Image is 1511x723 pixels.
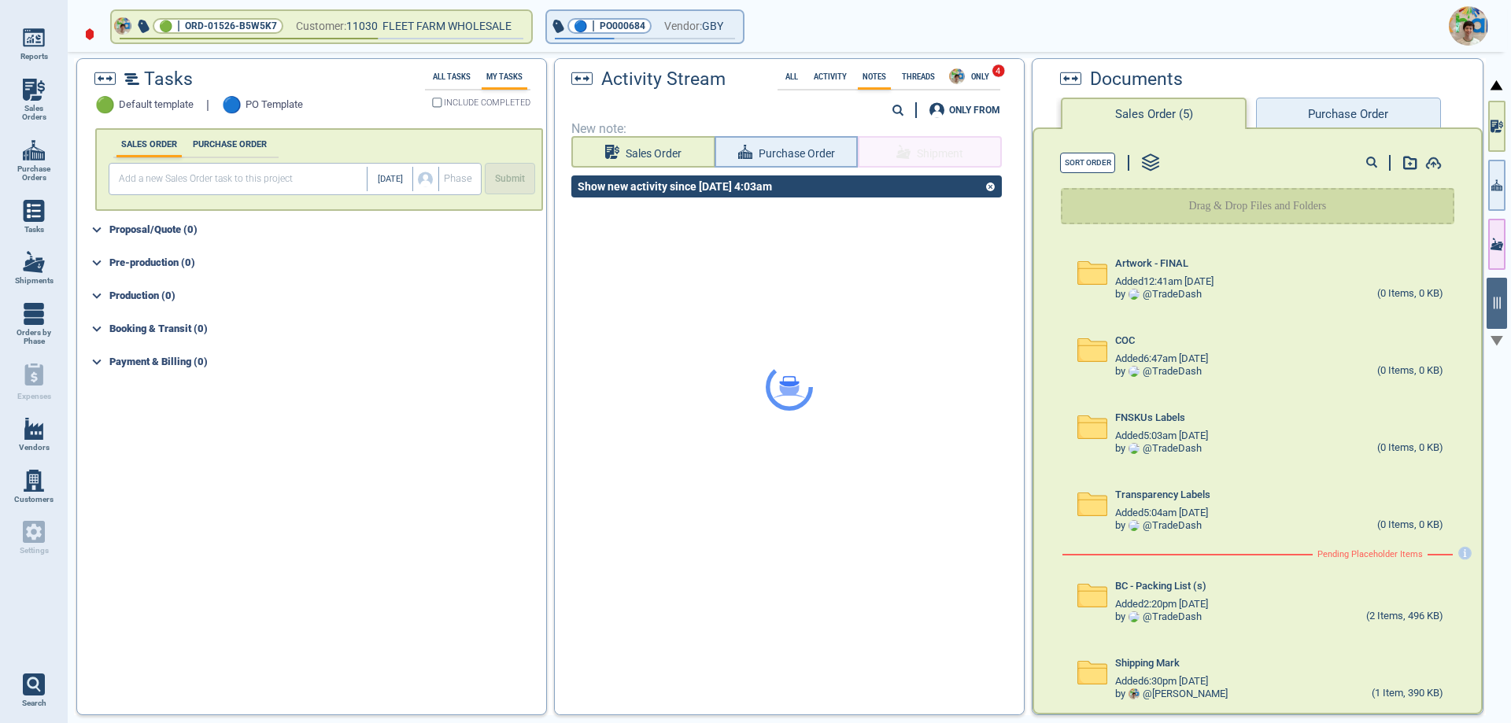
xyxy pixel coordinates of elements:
[1317,550,1423,560] span: Pending Placeholder Items
[444,99,530,107] span: INCLUDE COMPLETED
[23,470,45,492] img: menu_icon
[14,495,54,504] span: Customers
[19,443,50,452] span: Vendors
[85,28,94,41] img: diamond
[1377,365,1443,378] div: (0 Items, 0 KB)
[1115,658,1180,670] span: Shipping Mark
[95,96,115,114] span: 🟢
[574,21,587,31] span: 🔵
[702,17,723,36] span: GBY
[382,20,512,32] span: FLEET FARM WHOLESALE
[23,139,45,161] img: menu_icon
[1115,520,1202,532] div: by @ TradeDash
[177,18,180,34] span: |
[113,167,367,191] input: Add a new Sales Order task to this project
[1256,98,1440,129] button: Purchase Order
[444,173,472,185] span: Phase
[1115,276,1214,288] span: Added 12:41am [DATE]
[1115,353,1208,365] span: Added 6:47am [DATE]
[346,17,382,36] span: 11030
[116,139,182,149] label: SALES ORDER
[1115,581,1206,592] span: BC - Packing List (s)
[1115,366,1202,378] div: by @ TradeDash
[1115,676,1208,688] span: Added 6:30pm [DATE]
[1129,366,1140,377] img: Avatar
[159,21,172,31] span: 🟢
[1115,430,1208,442] span: Added 5:03am [DATE]
[24,225,44,234] span: Tasks
[1403,156,1417,170] img: add-document
[1115,258,1188,270] span: Artwork - FINAL
[22,699,46,708] span: Search
[109,217,543,242] div: Proposal/Quote (0)
[114,17,131,35] img: Avatar
[1115,489,1210,501] span: Transparency Labels
[13,104,55,122] span: Sales Orders
[1061,98,1247,129] button: Sales Order (5)
[112,11,531,42] button: Avatar🟢|ORD-01526-B5W5K7Customer:11030 FLEET FARM WHOLESALE
[378,175,403,185] span: [DATE]
[482,72,527,81] label: My Tasks
[1377,442,1443,455] div: (0 Items, 0 KB)
[1366,610,1443,623] div: (2 Items, 496 KB)
[23,418,45,440] img: menu_icon
[13,164,55,183] span: Purchase Orders
[1115,289,1202,301] div: by @ TradeDash
[1129,443,1140,454] img: Avatar
[600,18,645,34] span: PO000684
[109,349,543,374] div: Payment & Billing (0)
[1129,688,1140,699] img: Avatar
[1060,153,1115,173] button: Sort Order
[664,17,702,36] span: Vendor:
[185,18,277,34] span: ORD-01526-B5W5K7
[109,283,543,308] div: Production (0)
[1129,520,1140,531] img: Avatar
[222,96,242,114] span: 🔵
[109,250,543,275] div: Pre-production (0)
[1129,289,1140,300] img: Avatar
[1115,688,1228,700] div: by @ [PERSON_NAME]
[1115,507,1208,519] span: Added 5:04am [DATE]
[23,251,45,273] img: menu_icon
[547,11,743,42] button: 🔵|PO000684Vendor:GBY
[13,328,55,346] span: Orders by Phase
[1377,519,1443,532] div: (0 Items, 0 KB)
[1129,611,1140,622] img: Avatar
[1115,443,1202,455] div: by @ TradeDash
[1377,288,1443,301] div: (0 Items, 0 KB)
[188,139,272,149] label: PURCHASE ORDER
[1115,599,1208,610] span: Added 2:20pm [DATE]
[23,303,45,325] img: menu_icon
[1115,335,1135,347] span: COC
[20,52,48,61] span: Reports
[15,276,54,286] span: Shipments
[144,69,193,90] span: Tasks
[1115,611,1202,623] div: by @ TradeDash
[124,73,139,85] img: timeline2
[23,79,45,101] img: menu_icon
[428,72,475,81] label: All Tasks
[296,17,346,36] span: Customer:
[206,98,209,113] span: |
[109,316,543,341] div: Booking & Transit (0)
[246,99,303,111] span: PO Template
[1372,688,1443,700] div: (1 Item, 390 KB)
[592,18,595,34] span: |
[119,99,194,111] span: Default template
[23,27,45,49] img: menu_icon
[1189,198,1327,214] p: Drag & Drop Files and Folders
[1115,412,1185,424] span: FNSKUs Labels
[1449,6,1488,46] img: Avatar
[23,200,45,222] img: menu_icon
[1090,69,1183,90] span: Documents
[1425,157,1442,169] img: add-document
